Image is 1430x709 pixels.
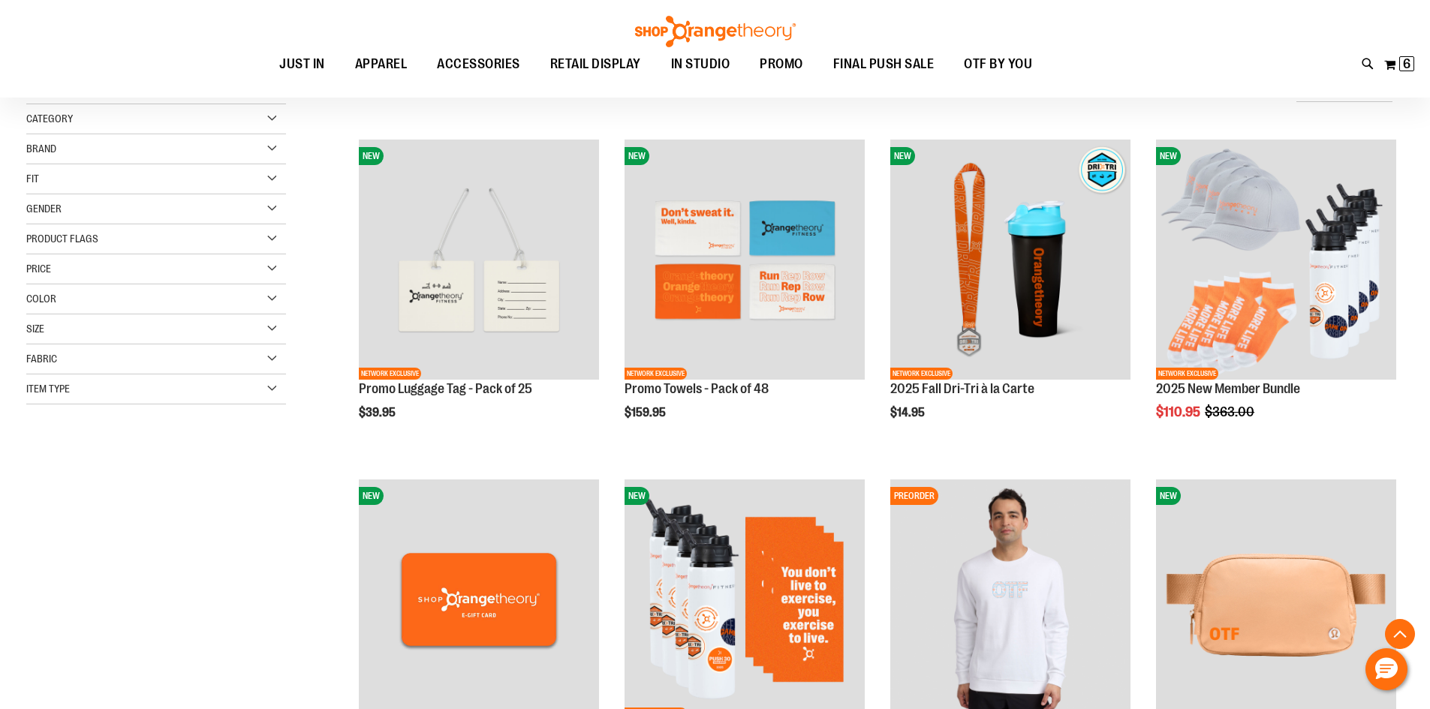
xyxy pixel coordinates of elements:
[1156,381,1300,396] a: 2025 New Member Bundle
[355,47,408,81] span: APPAREL
[359,487,384,505] span: NEW
[671,47,730,81] span: IN STUDIO
[422,47,535,82] a: ACCESSORIES
[760,47,803,81] span: PROMO
[625,368,687,380] span: NETWORK EXCLUSIVE
[1156,140,1396,380] img: 2025 New Member Bundle
[890,147,915,165] span: NEW
[359,140,599,380] img: Promo Luggage Tag - Pack of 25
[890,406,927,419] span: $14.95
[535,47,656,82] a: RETAIL DISPLAY
[964,47,1032,81] span: OTF BY YOU
[949,47,1047,82] a: OTF BY YOU
[1149,132,1404,458] div: product
[890,487,938,505] span: PREORDER
[26,203,62,215] span: Gender
[351,132,607,458] div: product
[359,406,398,419] span: $39.95
[890,381,1034,396] a: 2025 Fall Dri-Tri à la Carte
[437,47,520,81] span: ACCESSORIES
[890,140,1130,380] img: 2025 Fall Dri-Tri à la Carte
[359,381,532,396] a: Promo Luggage Tag - Pack of 25
[279,47,325,81] span: JUST IN
[26,353,57,365] span: Fabric
[26,233,98,245] span: Product Flags
[890,140,1130,382] a: 2025 Fall Dri-Tri à la CarteNEWNETWORK EXCLUSIVE
[833,47,935,81] span: FINAL PUSH SALE
[550,47,641,81] span: RETAIL DISPLAY
[625,147,649,165] span: NEW
[883,132,1138,458] div: product
[26,293,56,305] span: Color
[26,263,51,275] span: Price
[26,113,73,125] span: Category
[1156,487,1181,505] span: NEW
[359,368,421,380] span: NETWORK EXCLUSIVE
[264,47,340,81] a: JUST IN
[26,173,39,185] span: Fit
[26,383,70,395] span: Item Type
[26,143,56,155] span: Brand
[1156,140,1396,382] a: 2025 New Member BundleNEWNETWORK EXCLUSIVE
[656,47,745,82] a: IN STUDIO
[26,323,44,335] span: Size
[1156,368,1218,380] span: NETWORK EXCLUSIVE
[1365,648,1407,690] button: Hello, have a question? Let’s chat.
[633,16,798,47] img: Shop Orangetheory
[617,132,872,458] div: product
[625,140,865,380] img: Promo Towels - Pack of 48
[1156,147,1181,165] span: NEW
[625,406,668,419] span: $159.95
[625,381,769,396] a: Promo Towels - Pack of 48
[1385,619,1415,649] button: Back To Top
[890,368,953,380] span: NETWORK EXCLUSIVE
[340,47,423,82] a: APPAREL
[818,47,950,82] a: FINAL PUSH SALE
[359,140,599,382] a: Promo Luggage Tag - Pack of 25NEWNETWORK EXCLUSIVE
[625,487,649,505] span: NEW
[1156,404,1203,419] span: $110.95
[359,147,384,165] span: NEW
[625,140,865,382] a: Promo Towels - Pack of 48NEWNETWORK EXCLUSIVE
[1205,404,1257,419] span: $363.00
[1403,56,1410,71] span: 6
[745,47,818,82] a: PROMO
